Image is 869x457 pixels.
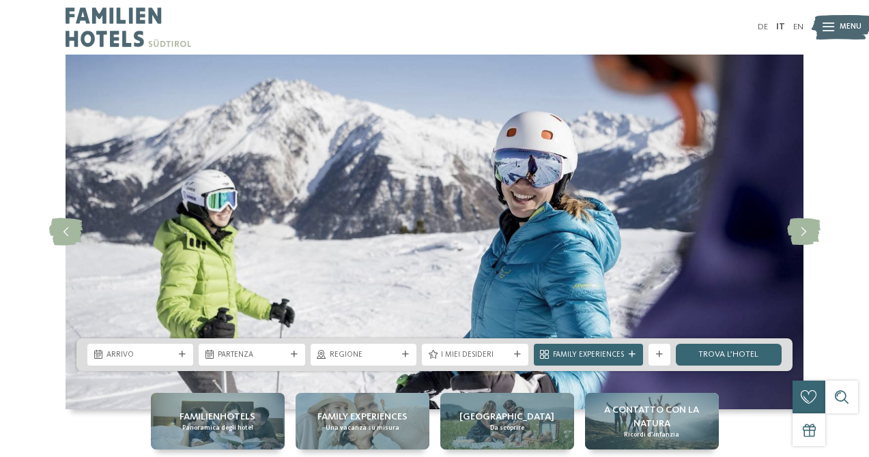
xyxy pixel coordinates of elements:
[218,350,285,361] span: Partenza
[317,410,408,424] span: Family experiences
[553,350,624,361] span: Family Experiences
[180,410,255,424] span: Familienhotels
[296,393,429,449] a: Hotel sulle piste da sci per bambini: divertimento senza confini Family experiences Una vacanza s...
[182,424,253,432] span: Panoramica degli hotel
[490,424,524,432] span: Da scoprire
[590,403,713,430] span: A contatto con la natura
[624,430,679,439] span: Ricordi d’infanzia
[676,344,782,366] a: trova l’hotel
[793,23,803,31] a: EN
[585,393,719,449] a: Hotel sulle piste da sci per bambini: divertimento senza confini A contatto con la natura Ricordi...
[441,350,509,361] span: I miei desideri
[330,350,397,361] span: Regione
[758,23,768,31] a: DE
[776,23,785,31] a: IT
[840,22,861,33] span: Menu
[440,393,574,449] a: Hotel sulle piste da sci per bambini: divertimento senza confini [GEOGRAPHIC_DATA] Da scoprire
[106,350,174,361] span: Arrivo
[151,393,285,449] a: Hotel sulle piste da sci per bambini: divertimento senza confini Familienhotels Panoramica degli ...
[459,410,554,424] span: [GEOGRAPHIC_DATA]
[326,424,399,432] span: Una vacanza su misura
[66,55,803,409] img: Hotel sulle piste da sci per bambini: divertimento senza confini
